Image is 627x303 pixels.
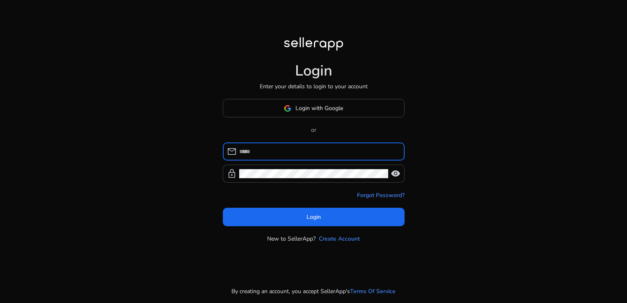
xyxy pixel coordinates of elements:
button: Login with Google [223,99,405,117]
span: visibility [391,169,400,179]
a: Create Account [319,234,360,243]
span: Login with Google [295,104,343,112]
span: lock [227,169,237,179]
a: Terms Of Service [350,287,396,296]
img: google-logo.svg [284,105,291,112]
p: or [223,126,405,134]
button: Login [223,208,405,226]
span: mail [227,147,237,156]
span: Login [307,213,321,221]
p: New to SellerApp? [267,234,316,243]
p: Enter your details to login to your account [260,82,368,91]
a: Forgot Password? [357,191,405,200]
h1: Login [295,62,332,80]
